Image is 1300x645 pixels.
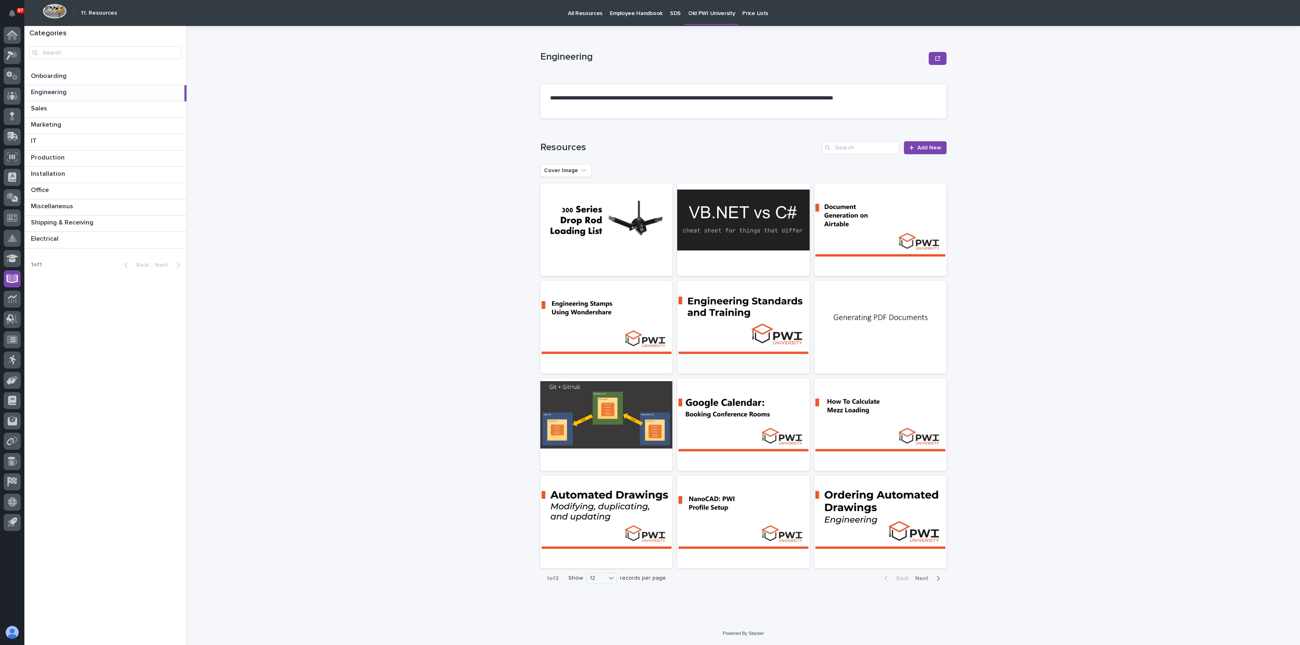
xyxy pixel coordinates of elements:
[723,631,764,636] a: Powered By Stacker
[24,232,186,248] a: ElectricalElectrical
[540,142,819,153] h1: Resources
[31,185,50,194] p: Office
[31,201,75,210] p: Miscellaneous
[24,151,186,167] a: ProductionProduction
[24,183,186,199] a: OfficeOffice
[4,5,21,22] button: Notifications
[118,261,152,269] button: Back
[81,10,117,17] h2: 11. Resources
[24,199,186,216] a: MiscellaneousMiscellaneous
[43,4,67,19] img: Workspace Logo
[24,255,48,275] p: 1 of 1
[31,136,38,145] p: IT
[152,261,186,269] button: Next
[31,103,49,112] p: Sales
[568,575,583,582] p: Show
[31,168,67,178] p: Installation
[822,141,899,154] input: Search
[587,574,606,582] div: 12
[155,261,173,269] span: Next
[31,119,63,129] p: Marketing
[10,10,21,23] div: Notifications97
[24,118,186,134] a: MarketingMarketing
[31,71,68,80] p: Onboarding
[540,51,925,63] p: Engineering
[620,575,666,582] p: records per page
[24,216,186,232] a: Shipping & ReceivingShipping & Receiving
[904,141,947,154] a: Add New
[31,87,68,96] p: Engineering
[31,217,95,227] p: Shipping & Receiving
[540,164,591,177] button: Cover Image
[31,152,66,162] p: Production
[29,29,182,38] h1: Categories
[24,69,186,85] a: OnboardingOnboarding
[24,101,186,118] a: SalesSales
[24,167,186,183] a: InstallationInstallation
[878,575,912,582] button: Back
[131,261,149,269] span: Back
[917,144,941,151] span: Add New
[4,624,21,641] button: users-avatar
[18,8,23,13] p: 97
[540,569,565,589] p: 1 of 2
[29,46,182,59] input: Search
[24,134,186,150] a: ITIT
[31,233,60,243] p: Electrical
[912,575,947,582] button: Next
[891,575,909,582] span: Back
[24,85,186,101] a: EngineeringEngineering
[915,575,933,582] span: Next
